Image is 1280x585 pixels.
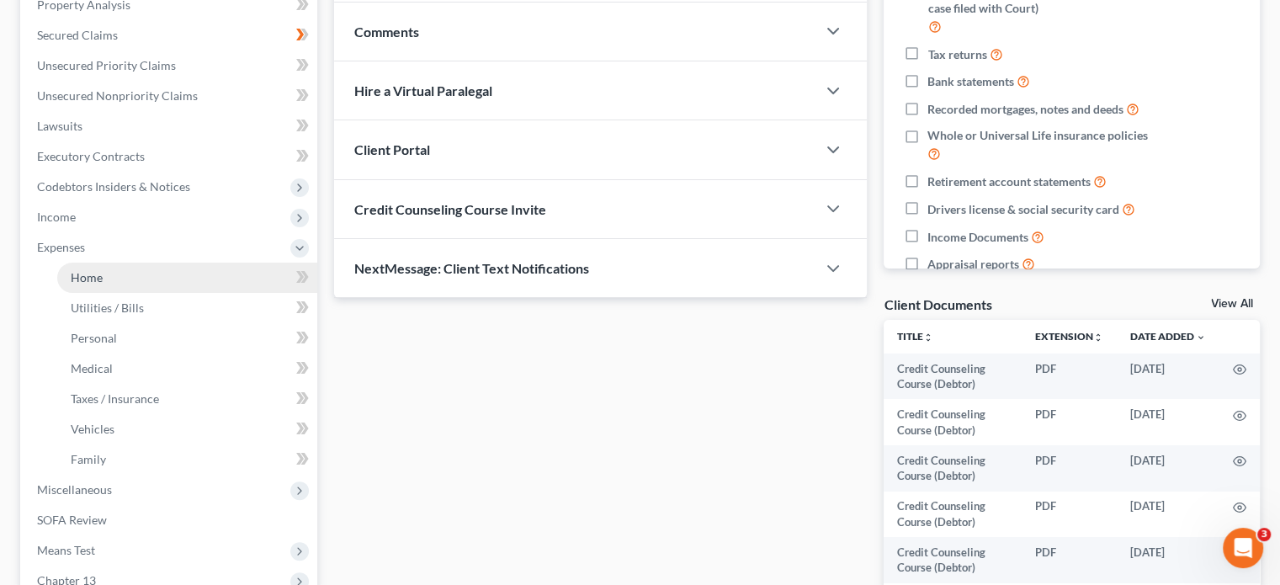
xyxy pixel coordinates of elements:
span: Codebtors Insiders & Notices [37,179,190,194]
a: Secured Claims [24,20,317,51]
span: Credit Counseling Course Invite [354,201,546,217]
span: Retirement account statements [927,173,1091,190]
span: Home [71,270,103,285]
span: Income [37,210,76,224]
td: Credit Counseling Course (Debtor) [884,492,1022,538]
a: Unsecured Nonpriority Claims [24,81,317,111]
td: Credit Counseling Course (Debtor) [884,537,1022,583]
i: unfold_more [1093,332,1103,343]
span: Income Documents [927,229,1028,246]
span: Executory Contracts [37,149,145,163]
a: Family [57,444,317,475]
span: SOFA Review [37,513,107,527]
span: NextMessage: Client Text Notifications [354,260,589,276]
a: Date Added expand_more [1130,330,1206,343]
span: Bank statements [927,73,1014,90]
span: Appraisal reports [927,256,1019,273]
i: expand_more [1196,332,1206,343]
a: Vehicles [57,414,317,444]
td: PDF [1022,445,1117,492]
iframe: Intercom live chat [1223,528,1263,568]
span: Utilities / Bills [71,300,144,315]
a: Unsecured Priority Claims [24,51,317,81]
span: 3 [1257,528,1271,541]
a: Utilities / Bills [57,293,317,323]
td: Credit Counseling Course (Debtor) [884,445,1022,492]
td: [DATE] [1117,445,1219,492]
td: [DATE] [1117,492,1219,538]
a: SOFA Review [24,505,317,535]
span: Medical [71,361,113,375]
span: Taxes / Insurance [71,391,159,406]
a: View All [1211,298,1253,310]
span: Family [71,452,106,466]
span: Unsecured Priority Claims [37,58,176,72]
span: Recorded mortgages, notes and deeds [927,101,1123,118]
span: Lawsuits [37,119,82,133]
a: Home [57,263,317,293]
span: Means Test [37,543,95,557]
div: Client Documents [884,295,991,313]
td: [DATE] [1117,354,1219,400]
a: Personal [57,323,317,354]
span: Secured Claims [37,28,118,42]
td: PDF [1022,399,1117,445]
span: Comments [354,24,419,40]
td: [DATE] [1117,537,1219,583]
span: Unsecured Nonpriority Claims [37,88,198,103]
a: Taxes / Insurance [57,384,317,414]
span: Miscellaneous [37,482,112,497]
a: Medical [57,354,317,384]
td: PDF [1022,492,1117,538]
td: PDF [1022,354,1117,400]
td: Credit Counseling Course (Debtor) [884,354,1022,400]
span: Tax returns [927,46,986,63]
span: Personal [71,331,117,345]
span: Hire a Virtual Paralegal [354,82,492,98]
td: [DATE] [1117,399,1219,445]
span: Drivers license & social security card [927,201,1119,218]
a: Executory Contracts [24,141,317,172]
span: Expenses [37,240,85,254]
a: Lawsuits [24,111,317,141]
td: Credit Counseling Course (Debtor) [884,399,1022,445]
span: Whole or Universal Life insurance policies [927,127,1148,144]
td: PDF [1022,537,1117,583]
span: Vehicles [71,422,114,436]
a: Extensionunfold_more [1035,330,1103,343]
span: Client Portal [354,141,430,157]
a: Titleunfold_more [897,330,933,343]
i: unfold_more [923,332,933,343]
